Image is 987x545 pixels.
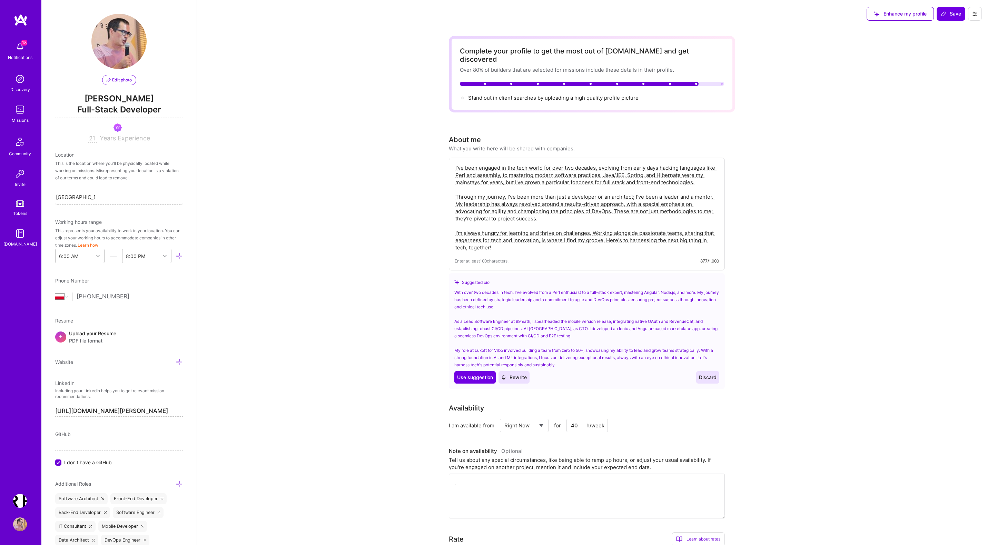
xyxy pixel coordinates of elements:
i: icon PencilPurple [107,78,111,82]
img: tokens [16,200,24,207]
div: With over two decades in tech, I've evolved from a Perl enthusiast to a full-stack expert, master... [454,289,719,368]
div: Software Architect [55,493,108,504]
i: icon Close [161,497,164,500]
div: Tell us about any special circumstances, like being able to ramp up hours, or adjust your usual a... [449,456,725,471]
div: This represents your availability to work in your location. You can adjust your working hours to ... [55,227,183,249]
div: Invite [15,181,26,188]
div: Complete your profile to get the most out of [DOMAIN_NAME] and get discovered [460,47,724,63]
span: Resume [55,318,73,324]
div: Stand out in client searches by uploading a high quality profile picture [468,94,639,101]
div: Rate [449,534,464,544]
img: bell [13,40,27,54]
div: [DOMAIN_NAME] [3,240,37,248]
div: Tokens [13,210,27,217]
i: icon Close [144,539,146,542]
textarea: I've been engaged in the tech world for over two decades, evolving from early days hacking langua... [455,163,719,252]
span: Enter at least 100 characters. [455,257,509,265]
a: User Avatar [11,517,29,531]
div: 8:00 PM [126,252,145,260]
span: LinkedIn [55,380,75,386]
input: XX [566,419,608,432]
img: discovery [13,72,27,86]
span: 18 [21,40,27,46]
i: icon Close [101,497,104,500]
i: icon Close [104,511,107,514]
span: I don't have a GitHub [64,459,112,466]
span: Use suggestion [457,374,493,381]
i: icon CrystalBall [501,375,506,380]
span: Years Experience [100,135,150,142]
div: Discovery [10,86,30,93]
button: Use suggestion [454,371,496,384]
i: icon BookOpen [676,536,682,542]
div: +Upload your ResumePDF file format [55,330,183,344]
img: teamwork [13,103,27,117]
span: PDF file format [69,337,116,344]
i: icon SuggestedTeams [874,11,879,17]
button: Learn how [78,241,98,249]
span: Discard [699,374,717,381]
span: Website [55,359,73,365]
img: User Avatar [13,517,27,531]
img: Terr.ai: Building an Innovative Real Estate Platform [13,494,27,508]
div: Back-End Developer [55,507,110,518]
div: Upload your Resume [69,330,116,344]
img: Been on Mission [113,123,122,132]
div: I am available from [449,422,494,429]
div: Over 80% of builders that are selected for missions include these details in their profile. [460,66,724,73]
i: icon Close [158,511,160,514]
button: Rewrite [499,371,530,384]
div: Suggested bio [454,279,719,286]
span: + [59,333,63,340]
span: Rewrite [501,374,527,381]
div: Software Engineer [113,507,164,518]
span: for [554,422,561,429]
span: Enhance my profile [874,10,927,17]
div: About me [449,135,481,145]
button: Edit photo [102,75,136,85]
i: icon Close [141,525,144,528]
button: Save [937,7,965,21]
i: icon Close [92,539,95,542]
div: This is the location where you'll be physically located while working on missions. Misrepresentin... [55,160,183,181]
span: Optional [501,448,523,454]
img: User Avatar [91,14,147,69]
img: Community [12,133,28,150]
input: XX [88,135,97,143]
i: icon SuggestedTeams [454,280,459,285]
span: [PERSON_NAME] [55,93,183,104]
input: +1 (000) 000-0000 [77,287,174,307]
img: Invite [13,167,27,181]
button: Discard [696,371,719,384]
span: Full-Stack Developer [55,104,183,118]
i: icon HorizontalInLineDivider [110,252,117,260]
img: guide book [13,227,27,240]
textarea: . [449,474,725,518]
span: Additional Roles [55,481,91,487]
button: Enhance my profile [867,7,934,21]
div: Mobile Developer [98,521,147,532]
span: Working hours range [55,219,102,225]
div: h/week [586,422,604,429]
img: logo [14,14,28,26]
i: icon Close [89,525,92,528]
div: Location [55,151,183,158]
div: Community [9,150,31,157]
div: Notifications [8,54,32,61]
span: GitHub [55,431,71,437]
div: 6:00 AM [59,252,78,260]
div: Missions [12,117,29,124]
span: Save [941,10,961,17]
a: Terr.ai: Building an Innovative Real Estate Platform [11,494,29,508]
span: Phone Number [55,278,89,284]
div: Note on availability [449,446,523,456]
i: icon Chevron [96,254,100,258]
div: 877/1,000 [700,257,719,265]
div: Availability [449,403,484,413]
p: Including your LinkedIn helps you to get relevant mission recommendations. [55,388,183,400]
div: Front-End Developer [110,493,167,504]
div: What you write here will be shared with companies. [449,145,575,152]
span: Edit photo [107,77,132,83]
div: IT Consultant [55,521,96,532]
i: icon Chevron [163,254,167,258]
